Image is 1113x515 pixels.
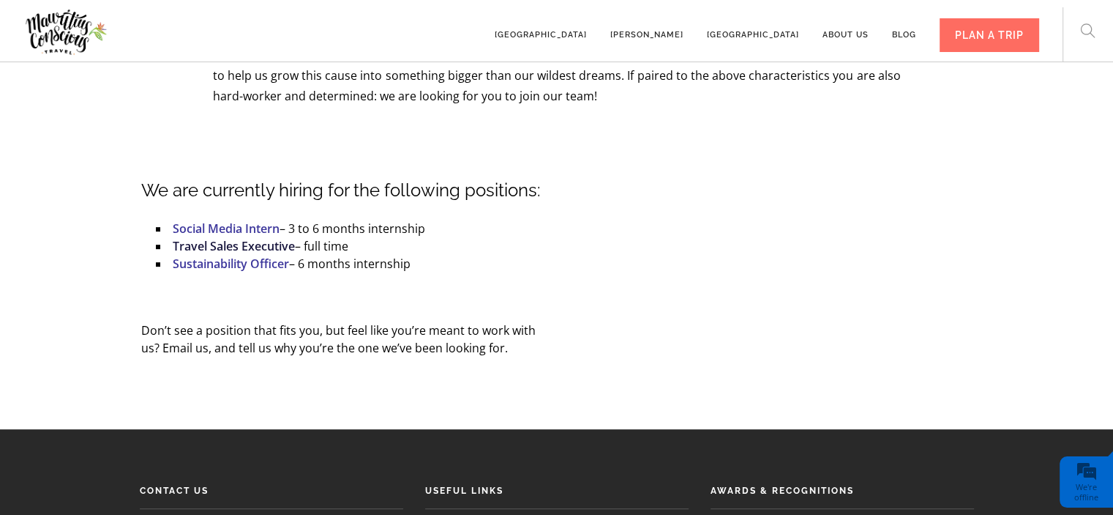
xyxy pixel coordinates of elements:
[425,482,689,500] h6: Useful Links
[1063,482,1109,503] div: We're offline
[173,238,295,254] a: Travel Sales Executive
[711,482,974,500] h6: Awards & Recognitions
[940,8,1039,48] a: PLAN A TRIP
[822,8,869,48] a: About us
[495,8,587,48] a: [GEOGRAPHIC_DATA]
[940,18,1039,52] div: PLAN A TRIP
[156,255,547,273] li: – 6 months internship
[156,237,547,255] li: – full time
[23,4,109,59] img: Mauritius Conscious Travel
[141,179,541,201] span: We are currently hiring for the following positions:
[173,221,280,237] a: Social Media Intern
[156,220,547,237] li: – 3 to 6 months internship
[173,256,289,272] a: Sustainability Officer
[213,45,901,106] p: We seek passionate hearts to train skills. Tree-huggers, peace makers, avid adventurers and non-s...
[707,8,799,48] a: [GEOGRAPHIC_DATA]
[141,322,547,357] p: Don’t see a position that fits you, but feel like you’re meant to work with us? Email us, and tel...
[140,482,403,500] h6: CONTACT US
[610,8,683,48] a: [PERSON_NAME]
[892,8,916,48] a: Blog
